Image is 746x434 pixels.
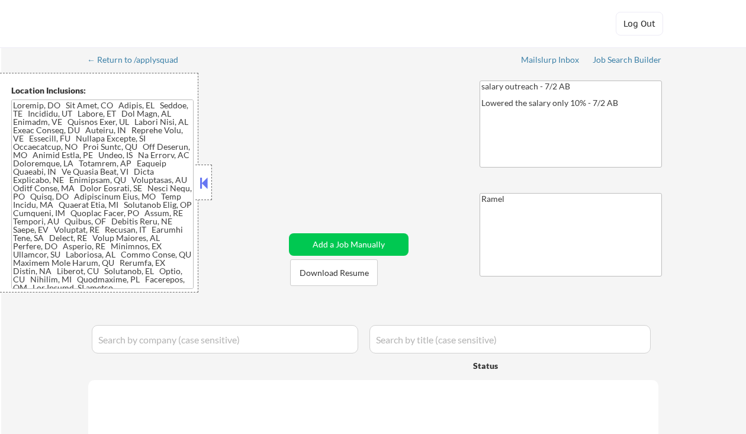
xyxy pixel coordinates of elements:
a: ← Return to /applysquad [87,55,189,67]
button: Add a Job Manually [289,233,409,256]
div: Location Inclusions: [11,85,194,97]
div: Status [473,355,575,376]
button: Log Out [616,12,663,36]
button: Download Resume [290,259,378,286]
div: Mailslurp Inbox [521,56,580,64]
a: Mailslurp Inbox [521,55,580,67]
a: Job Search Builder [593,55,662,67]
input: Search by title (case sensitive) [369,325,651,353]
input: Search by company (case sensitive) [92,325,358,353]
div: Job Search Builder [593,56,662,64]
div: ← Return to /applysquad [87,56,189,64]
